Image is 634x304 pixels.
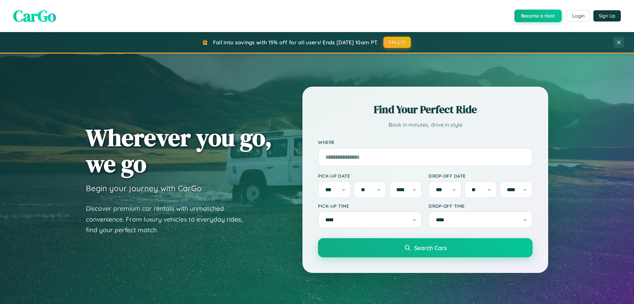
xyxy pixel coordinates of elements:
button: Login [567,10,590,22]
button: Become a Host [514,10,562,22]
button: Sign Up [593,10,621,22]
p: Book in minutes, drive in style [318,120,533,130]
label: Pick-up Time [318,203,422,209]
span: Fall into savings with 15% off for all users! Ends [DATE] 10am PT. [213,39,378,46]
span: Search Cars [414,244,447,251]
label: Pick-up Date [318,173,422,179]
span: CarGo [13,5,56,27]
button: FALL15 [383,37,411,48]
label: Drop-off Date [429,173,533,179]
p: Discover premium car rentals with unmatched convenience. From luxury vehicles to everyday rides, ... [86,203,251,236]
label: Drop-off Time [429,203,533,209]
button: Search Cars [318,238,533,257]
h1: Wherever you go, we go [86,124,272,177]
h2: Find Your Perfect Ride [318,102,533,117]
h3: Begin your journey with CarGo [86,183,202,193]
label: Where [318,140,533,145]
